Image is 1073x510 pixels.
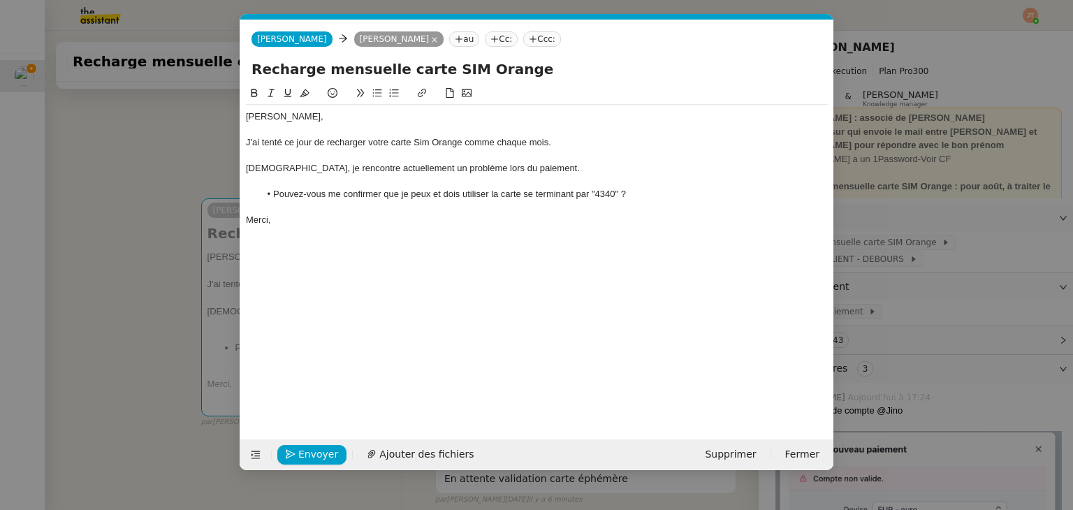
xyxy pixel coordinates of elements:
[485,31,518,47] nz-tag: Cc:
[260,188,829,201] li: Pouvez-vous me confirmer que je peux et dois utiliser la carte se terminant par "4340" ?
[251,59,822,80] input: Subject
[246,214,828,226] div: Merci,
[696,445,764,465] button: Supprimer
[449,31,479,47] nz-tag: au
[257,34,327,44] span: [PERSON_NAME]
[354,31,444,47] nz-tag: [PERSON_NAME]
[298,446,338,462] span: Envoyer
[358,445,482,465] button: Ajouter des fichiers
[277,445,346,465] button: Envoyer
[777,445,828,465] button: Fermer
[246,110,828,123] div: [PERSON_NAME],
[246,162,828,175] div: [DEMOGRAPHIC_DATA], je rencontre actuellement un problème lors du paiement.
[785,446,819,462] span: Fermer
[705,446,756,462] span: Supprimer
[523,31,561,47] nz-tag: Ccc:
[246,136,828,149] div: J'ai tenté ce jour de recharger votre carte Sim Orange comme chaque mois.
[379,446,474,462] span: Ajouter des fichiers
